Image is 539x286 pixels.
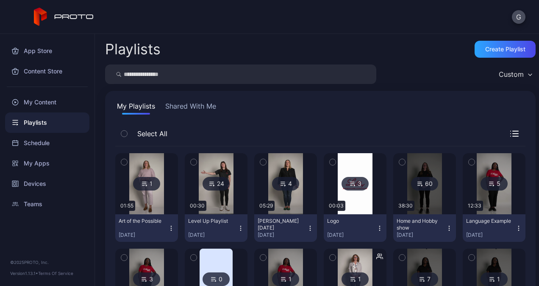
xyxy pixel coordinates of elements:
[5,92,89,112] a: My Content
[119,218,165,224] div: Art of the Possible
[463,214,525,242] button: Language Example[DATE]
[10,271,38,276] span: Version 1.13.1 •
[5,61,89,81] a: Content Store
[38,271,73,276] a: Terms Of Service
[185,214,247,242] button: Level Up Playlist[DATE]
[397,201,414,211] div: 38:30
[133,177,160,191] div: 1
[10,259,84,266] div: © 2025 PROTO, Inc.
[512,10,525,24] button: G
[5,174,89,194] a: Devices
[254,214,317,242] button: [PERSON_NAME] [DATE][DATE]
[481,177,508,191] div: 5
[466,232,515,238] div: [DATE]
[466,218,513,224] div: Language Example
[5,153,89,174] a: My Apps
[5,133,89,153] a: Schedule
[105,42,161,57] h2: Playlists
[203,272,230,286] div: 0
[115,101,157,115] button: My Playlists
[327,201,345,211] div: 00:03
[203,177,230,191] div: 24
[258,232,307,238] div: [DATE]
[485,46,525,53] div: Create Playlist
[342,177,369,191] div: 3
[188,201,206,211] div: 00:30
[258,218,304,231] div: Janelle Townhall Aug 20, 25
[327,232,376,238] div: [DATE]
[393,214,456,242] button: Home and Hobby show[DATE]
[5,112,89,133] a: Playlists
[164,101,218,115] button: Shared With Me
[411,272,438,286] div: 7
[258,201,275,211] div: 05:29
[119,232,168,238] div: [DATE]
[188,232,237,238] div: [DATE]
[397,232,446,238] div: [DATE]
[397,218,443,231] div: Home and Hobby show
[495,64,536,84] button: Custom
[188,218,235,224] div: Level Up Playlist
[499,70,524,79] div: Custom
[272,177,299,191] div: 4
[115,214,178,242] button: Art of the Possible[DATE]
[5,41,89,61] a: App Store
[342,272,369,286] div: 1
[481,272,508,286] div: 1
[5,194,89,214] a: Teams
[475,41,536,58] button: Create Playlist
[411,177,438,191] div: 60
[119,201,135,211] div: 01:55
[133,272,160,286] div: 3
[133,129,167,139] span: Select All
[272,272,299,286] div: 1
[466,201,483,211] div: 12:33
[324,214,386,242] button: Logo[DATE]
[327,218,374,224] div: Logo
